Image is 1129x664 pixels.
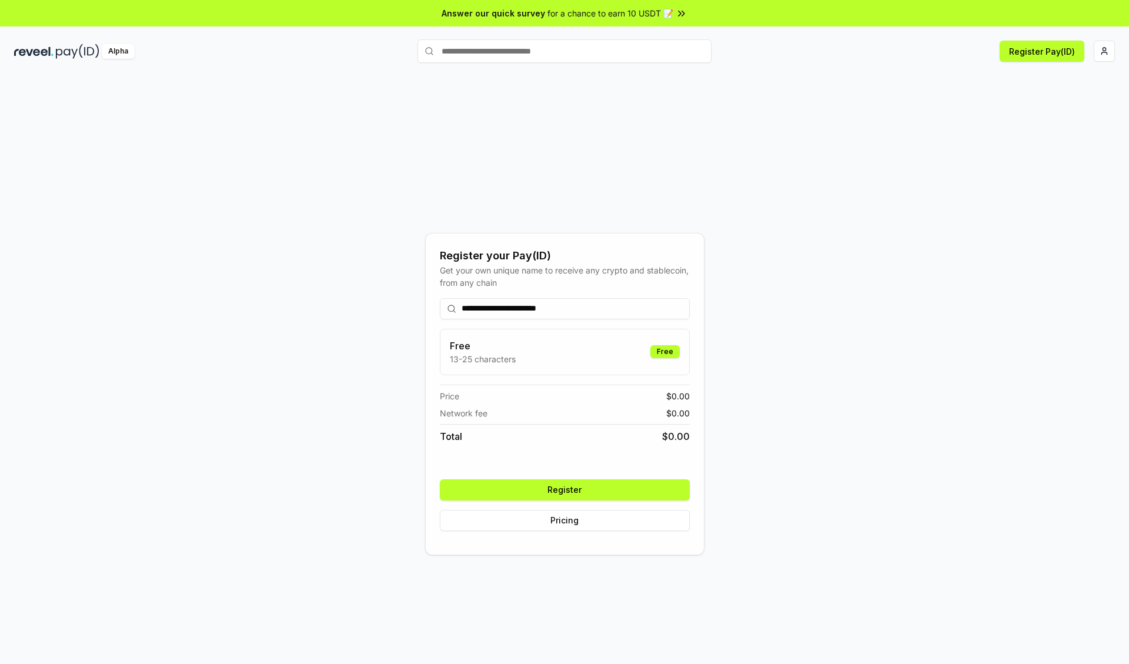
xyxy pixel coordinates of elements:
[442,7,545,19] span: Answer our quick survey
[440,407,487,419] span: Network fee
[440,429,462,443] span: Total
[450,353,516,365] p: 13-25 characters
[440,390,459,402] span: Price
[666,407,690,419] span: $ 0.00
[650,345,680,358] div: Free
[440,510,690,531] button: Pricing
[102,44,135,59] div: Alpha
[440,248,690,264] div: Register your Pay(ID)
[440,264,690,289] div: Get your own unique name to receive any crypto and stablecoin, from any chain
[56,44,99,59] img: pay_id
[666,390,690,402] span: $ 0.00
[1000,41,1084,62] button: Register Pay(ID)
[440,479,690,500] button: Register
[450,339,516,353] h3: Free
[14,44,54,59] img: reveel_dark
[547,7,673,19] span: for a chance to earn 10 USDT 📝
[662,429,690,443] span: $ 0.00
